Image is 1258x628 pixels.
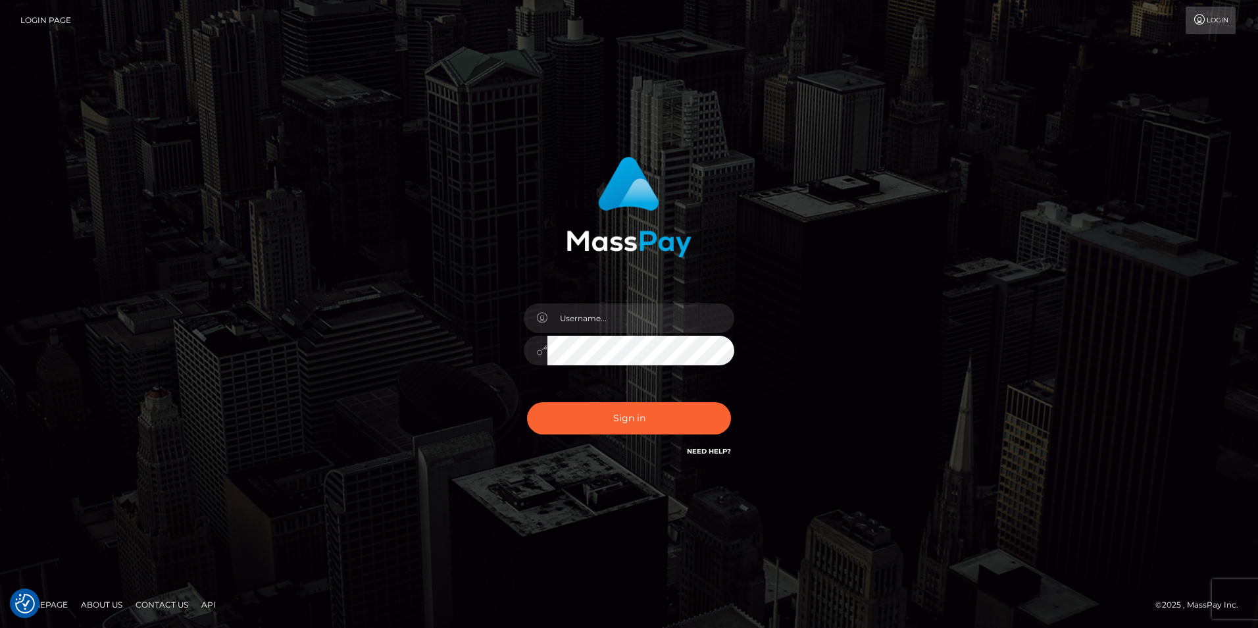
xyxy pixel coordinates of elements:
[20,7,71,34] a: Login Page
[15,594,35,614] button: Consent Preferences
[1186,7,1236,34] a: Login
[687,447,731,456] a: Need Help?
[1155,598,1248,612] div: © 2025 , MassPay Inc.
[527,402,731,434] button: Sign in
[566,157,692,257] img: MassPay Login
[547,303,734,333] input: Username...
[76,594,128,615] a: About Us
[15,594,35,614] img: Revisit consent button
[14,594,73,615] a: Homepage
[130,594,193,615] a: Contact Us
[196,594,221,615] a: API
